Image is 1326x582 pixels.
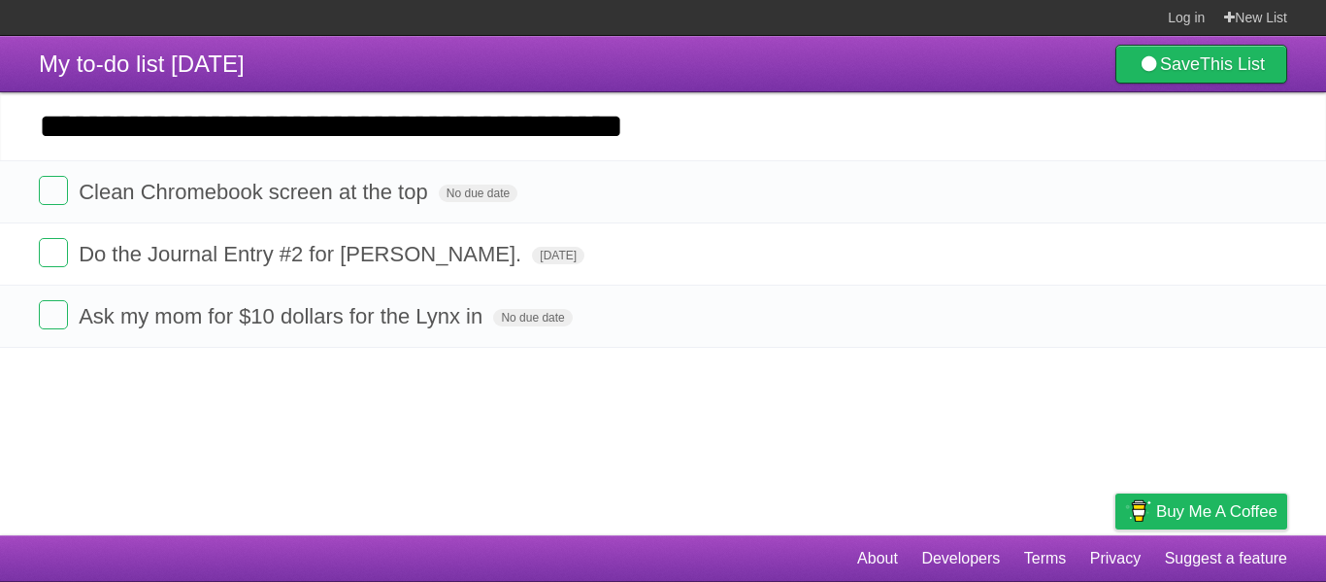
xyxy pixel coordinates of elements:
[921,540,1000,577] a: Developers
[79,180,433,204] span: Clean Chromebook screen at the top
[39,176,68,205] label: Done
[39,300,68,329] label: Done
[39,51,245,77] span: My to-do list [DATE]
[1115,45,1287,84] a: SaveThis List
[1156,495,1277,529] span: Buy me a coffee
[1165,540,1287,577] a: Suggest a feature
[39,238,68,267] label: Done
[493,309,572,326] span: No due date
[1090,540,1141,577] a: Privacy
[79,242,526,266] span: Do the Journal Entry #2 for [PERSON_NAME].
[1200,54,1265,74] b: This List
[1125,495,1151,528] img: Buy me a coffee
[1024,540,1067,577] a: Terms
[79,304,487,328] span: Ask my mom for $10 dollars for the Lynx in
[1115,494,1287,530] a: Buy me a coffee
[439,185,517,202] span: No due date
[857,540,898,577] a: About
[532,247,584,264] span: [DATE]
